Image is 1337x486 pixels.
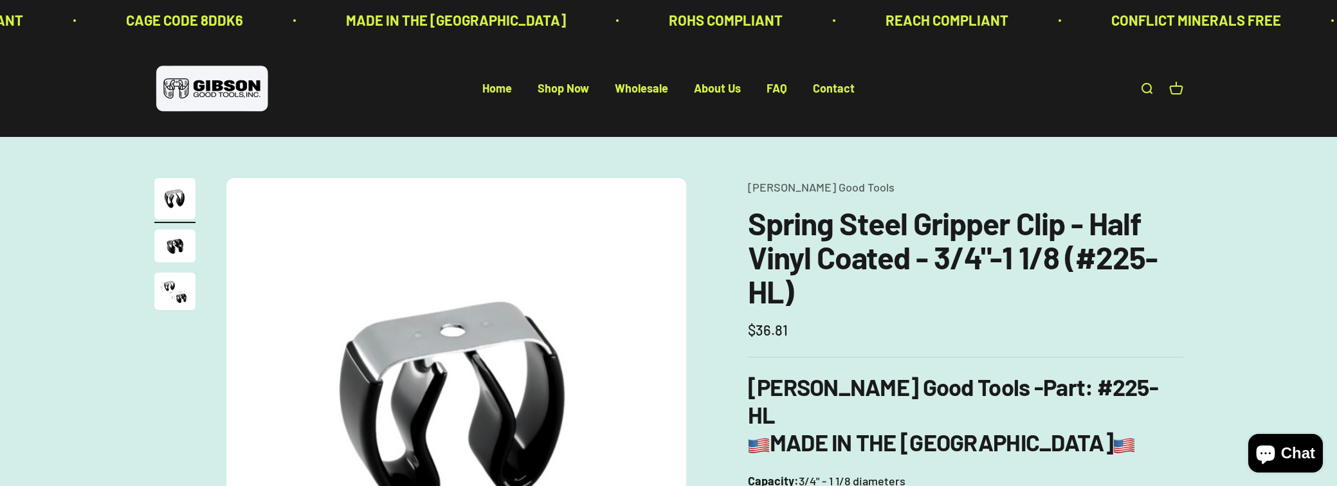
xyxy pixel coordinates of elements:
a: FAQ [767,82,787,96]
a: Home [482,82,512,96]
button: Go to item 2 [154,230,196,266]
inbox-online-store-chat: Shopify online store chat [1244,434,1327,476]
b: : #225-HL [748,373,1158,428]
button: Go to item 1 [154,178,196,223]
p: CONFLICT MINERALS FREE [1108,9,1278,32]
p: CAGE CODE 8DDK6 [123,9,240,32]
span: Part [1043,373,1085,401]
p: ROHS COMPLIANT [666,9,779,32]
a: Wholesale [615,82,668,96]
sale-price: $36.81 [748,319,788,341]
b: MADE IN THE [GEOGRAPHIC_DATA] [748,428,1135,456]
a: Shop Now [538,82,589,96]
a: About Us [694,82,741,96]
a: [PERSON_NAME] Good Tools [748,180,895,194]
img: close up of a spring steel gripper clip, tool clip, durable, secure holding, Excellent corrosion ... [154,230,196,262]
b: [PERSON_NAME] Good Tools - [748,373,1085,401]
img: close up of a spring steel gripper clip, tool clip, durable, secure holding, Excellent corrosion ... [154,273,196,310]
img: Gripper clip, made & shipped from the USA! [154,178,196,219]
p: REACH COMPLIANT [882,9,1005,32]
p: MADE IN THE [GEOGRAPHIC_DATA] [343,9,563,32]
h1: Spring Steel Gripper Clip - Half Vinyl Coated - 3/4"-1 1/8 (#225-HL) [748,206,1183,308]
a: Contact [813,82,855,96]
button: Go to item 3 [154,273,196,314]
